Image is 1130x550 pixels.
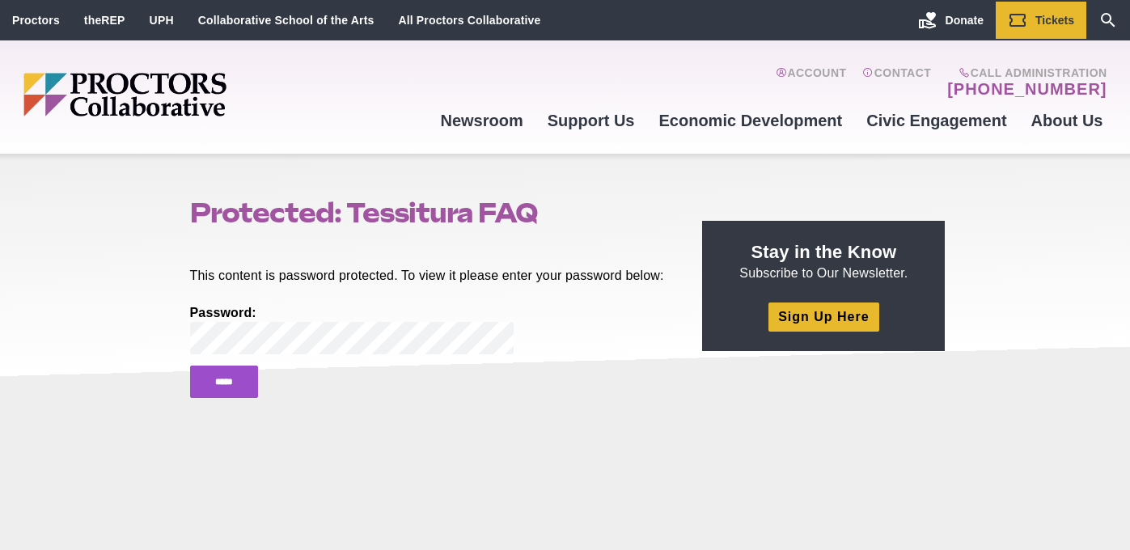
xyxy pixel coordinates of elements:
[854,99,1018,142] a: Civic Engagement
[776,66,846,99] a: Account
[996,2,1086,39] a: Tickets
[768,302,878,331] a: Sign Up Here
[190,267,666,285] p: This content is password protected. To view it please enter your password below:
[23,73,351,116] img: Proctors logo
[428,99,535,142] a: Newsroom
[947,79,1107,99] a: [PHONE_NUMBER]
[722,240,925,282] p: Subscribe to Our Newsletter.
[942,66,1107,79] span: Call Administration
[1019,99,1115,142] a: About Us
[535,99,647,142] a: Support Us
[84,14,125,27] a: theREP
[946,14,984,27] span: Donate
[862,66,931,99] a: Contact
[1086,2,1130,39] a: Search
[647,99,855,142] a: Economic Development
[190,322,514,354] input: Password:
[198,14,375,27] a: Collaborative School of the Arts
[12,14,60,27] a: Proctors
[1035,14,1074,27] span: Tickets
[190,304,666,354] label: Password:
[751,242,897,262] strong: Stay in the Know
[150,14,174,27] a: UPH
[398,14,540,27] a: All Proctors Collaborative
[190,197,666,228] h1: Protected: Tessitura FAQ
[906,2,996,39] a: Donate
